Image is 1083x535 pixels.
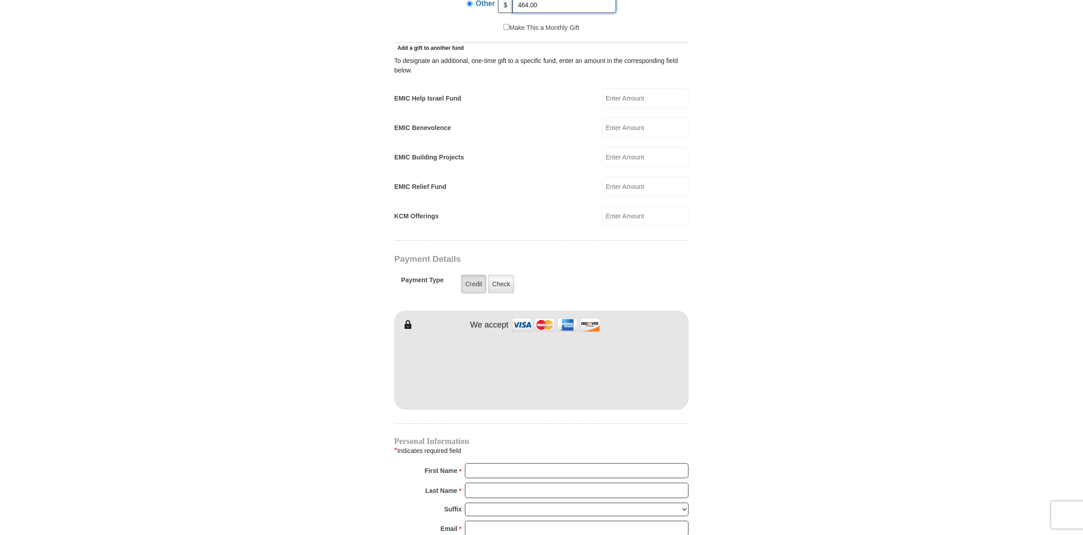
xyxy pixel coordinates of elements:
[394,153,464,162] label: EMIC Building Projects
[511,315,601,335] img: credit cards accepted
[394,45,464,51] span: Add a gift to another fund
[602,177,689,197] input: Enter Amount
[503,24,509,30] input: Make This a Monthly Gift
[394,254,625,265] h3: Payment Details
[426,484,458,497] strong: Last Name
[394,445,689,457] div: Indicates required field
[602,147,689,167] input: Enter Amount
[401,276,444,289] h5: Payment Type
[444,503,462,516] strong: Suffix
[394,123,451,133] label: EMIC Benevolence
[470,320,509,330] h4: We accept
[503,23,580,33] label: Make This a Monthly Gift
[394,94,461,103] label: EMIC Help Israel Fund
[461,275,486,294] label: Credit
[394,438,689,445] h4: Personal Information
[602,206,689,226] input: Enter Amount
[441,522,457,535] strong: Email
[394,56,689,75] div: To designate an additional, one-time gift to a specific fund, enter an amount in the correspondin...
[394,182,446,192] label: EMIC Relief Fund
[602,118,689,138] input: Enter Amount
[394,212,439,221] label: KCM Offerings
[425,464,457,477] strong: First Name
[488,275,514,294] label: Check
[602,88,689,108] input: Enter Amount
